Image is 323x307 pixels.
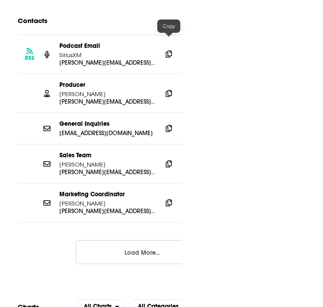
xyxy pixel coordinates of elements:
[59,98,155,105] p: [PERSON_NAME][EMAIL_ADDRESS][PERSON_NAME][DOMAIN_NAME]
[59,81,155,89] p: Producer
[59,152,155,159] p: Sales Team
[59,59,155,66] p: [PERSON_NAME][EMAIL_ADDRESS][DOMAIN_NAME]
[59,90,155,98] p: [PERSON_NAME]
[59,51,155,59] p: SiriusXM
[59,200,155,207] p: [PERSON_NAME]
[18,12,47,29] h2: Contacts
[59,42,155,50] p: Podcast Email
[59,207,155,215] p: [PERSON_NAME][EMAIL_ADDRESS][PERSON_NAME][DOMAIN_NAME]
[59,168,155,176] p: [PERSON_NAME][EMAIL_ADDRESS][PERSON_NAME][DOMAIN_NAME]
[59,120,155,128] p: General Inquiries
[59,190,155,198] p: Marketing Coordinator
[157,19,180,33] div: Copy
[76,240,209,264] button: Load More...
[59,129,155,137] p: [EMAIL_ADDRESS][DOMAIN_NAME]
[25,54,35,62] h3: RSS
[59,161,155,168] p: [PERSON_NAME]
